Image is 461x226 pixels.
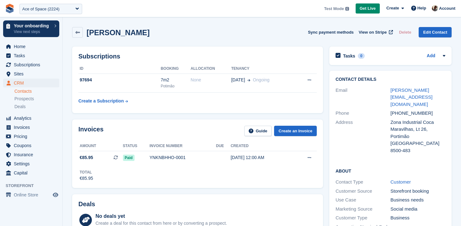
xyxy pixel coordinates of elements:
div: 0 [358,53,365,59]
a: Prospects [14,96,59,102]
div: No deals yet [95,212,227,220]
span: Create [386,5,399,11]
div: Marketing Source [336,206,390,213]
span: Invoices [14,123,51,132]
span: Ongoing [253,77,269,82]
a: menu [3,168,59,177]
a: menu [3,150,59,159]
span: Insurance [14,150,51,159]
div: Email [336,87,390,108]
h2: Subscriptions [78,53,317,60]
th: Invoice number [150,141,216,151]
div: Contact Type [336,179,390,186]
a: Add [427,52,435,60]
div: [PHONE_NUMBER] [390,110,445,117]
a: menu [3,42,59,51]
span: Help [417,5,426,11]
span: Subscriptions [14,60,51,69]
th: Status [123,141,150,151]
a: [PERSON_NAME][EMAIL_ADDRESS][DOMAIN_NAME] [390,87,432,107]
span: CRM [14,79,51,87]
th: ID [78,64,161,74]
span: Capital [14,168,51,177]
span: Prospects [14,96,34,102]
th: Booking [161,64,190,74]
h2: Contact Details [336,77,445,82]
div: [GEOGRAPHIC_DATA] [390,140,445,147]
h2: [PERSON_NAME] [87,28,150,37]
div: 7m2 [161,77,190,83]
a: menu [3,190,59,199]
h2: Deals [78,201,95,208]
a: View on Stripe [356,27,394,37]
a: menu [3,132,59,141]
div: YNKNBHHO-0001 [150,154,216,161]
h2: Invoices [78,126,103,136]
div: 8500-483 [390,147,445,154]
div: Storefront booking [390,188,445,195]
th: Due [216,141,231,151]
a: Create a Subscription [78,95,128,107]
span: View on Stripe [359,29,387,36]
a: menu [3,123,59,132]
span: Home [14,42,51,51]
span: Deals [14,104,26,110]
th: Tenancy [231,64,295,74]
div: Potimão [161,83,190,89]
div: Phone [336,110,390,117]
th: Created [230,141,292,151]
span: [DATE] [231,77,245,83]
button: Sync payment methods [308,27,354,37]
a: menu [3,60,59,69]
span: €85.95 [80,154,93,161]
div: None [191,77,231,83]
span: Coupons [14,141,51,150]
h2: About [336,168,445,174]
div: Ace of Space (2224) [22,6,60,12]
a: Contacts [14,88,59,94]
div: Social media [390,206,445,213]
img: Patrick Blanc [432,5,438,11]
th: Allocation [191,64,231,74]
div: Address [336,119,390,154]
div: Use Case [336,196,390,204]
div: Total [80,169,93,175]
span: Storefront [6,183,62,189]
div: Portimão [390,133,445,140]
a: menu [3,51,59,60]
a: Edit Contact [419,27,452,37]
div: Create a Subscription [78,98,124,104]
span: Online Store [14,190,51,199]
img: stora-icon-8386f47178a22dfd0bd8f6a31ec36ba5ce8667c1dd55bd0f319d3a0aa187defe.svg [5,4,14,13]
p: View next steps [14,29,51,35]
a: Get Live [356,3,380,14]
div: Customer Source [336,188,390,195]
a: menu [3,114,59,123]
a: menu [3,141,59,150]
a: Your onboarding View next steps [3,20,59,37]
a: menu [3,69,59,78]
span: Paid [123,155,135,161]
a: menu [3,159,59,168]
div: 97694 [78,77,161,83]
span: Tasks [14,51,51,60]
a: Create an Invoice [274,126,317,136]
th: Amount [78,141,123,151]
a: Deals [14,103,59,110]
span: Analytics [14,114,51,123]
span: Test Mode [324,6,344,12]
a: Preview store [52,191,59,199]
div: Business needs [390,196,445,204]
a: Guide [244,126,272,136]
div: Customer Type [336,214,390,222]
a: menu [3,79,59,87]
span: Get Live [360,5,376,12]
div: €85.95 [80,175,93,182]
div: Zona Industrial Coca Maravilhas, Lt 26, [390,119,445,133]
div: [DATE] 12:00 AM [230,154,292,161]
div: Business [390,214,445,222]
span: Account [439,5,455,12]
span: Settings [14,159,51,168]
h2: Tasks [343,53,355,59]
a: Customer [390,179,411,185]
